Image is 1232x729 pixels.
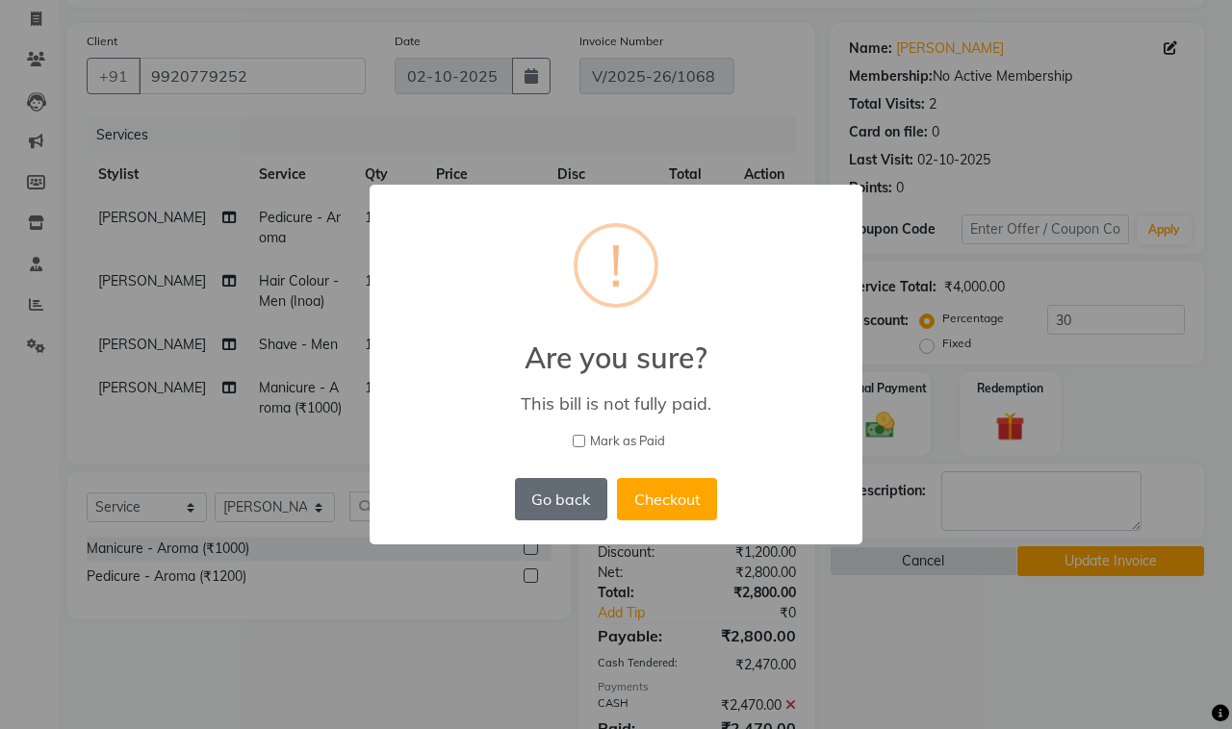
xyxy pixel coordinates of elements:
div: ! [609,227,623,304]
div: This bill is not fully paid. [398,392,834,415]
button: Go back [515,478,607,520]
input: Mark as Paid [573,435,585,447]
span: Mark as Paid [590,432,665,451]
button: Checkout [617,478,717,520]
h2: Are you sure? [370,317,862,375]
